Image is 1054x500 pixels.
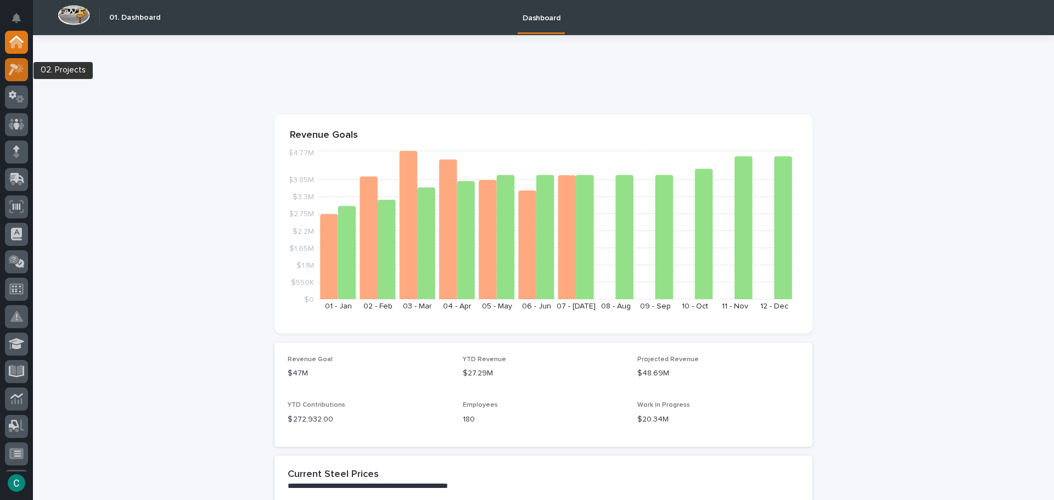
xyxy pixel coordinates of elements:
p: $27.29M [463,368,625,379]
tspan: $4.77M [288,149,314,157]
p: 180 [463,414,625,425]
text: 06 - Jun [522,302,551,310]
tspan: $0 [304,296,314,304]
text: 02 - Feb [363,302,393,310]
text: 05 - May [482,302,512,310]
text: 04 - Apr [443,302,472,310]
text: 03 - Mar [403,302,432,310]
tspan: $3.3M [293,193,314,201]
button: Notifications [5,7,28,30]
span: Employees [463,402,498,408]
p: $48.69M [637,368,799,379]
tspan: $3.85M [288,176,314,184]
p: Revenue Goals [290,130,797,142]
h2: 01. Dashboard [109,13,160,23]
tspan: $1.1M [296,261,314,269]
p: $20.34M [637,414,799,425]
text: 09 - Sep [640,302,671,310]
tspan: $550K [291,278,314,286]
span: Projected Revenue [637,356,699,363]
text: 07 - [DATE] [557,302,596,310]
text: 12 - Dec [760,302,788,310]
text: 10 - Oct [682,302,708,310]
span: YTD Revenue [463,356,506,363]
p: $ 272,932.00 [288,414,450,425]
p: $47M [288,368,450,379]
h2: Current Steel Prices [288,469,379,481]
span: Revenue Goal [288,356,333,363]
button: users-avatar [5,471,28,495]
text: 11 - Nov [722,302,748,310]
tspan: $1.65M [289,244,314,252]
span: Work in Progress [637,402,690,408]
text: 01 - Jan [325,302,352,310]
span: YTD Contributions [288,402,345,408]
img: Workspace Logo [58,5,90,25]
div: Notifications [14,13,28,31]
text: 08 - Aug [601,302,631,310]
tspan: $2.75M [289,210,314,218]
tspan: $2.2M [293,227,314,235]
